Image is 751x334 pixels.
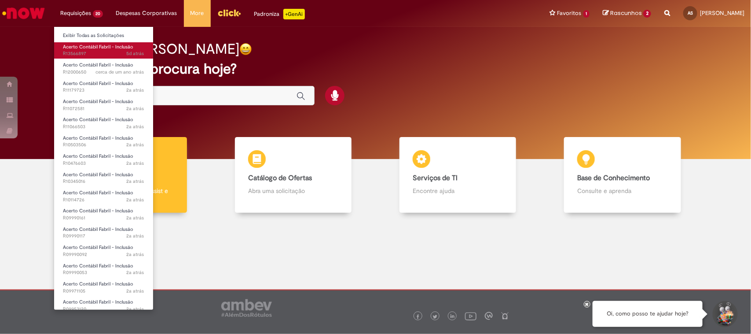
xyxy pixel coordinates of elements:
[127,141,144,148] time: 03/10/2023 09:05:44
[63,80,133,87] span: Acerto Contábil Fabril - Inclusão
[63,105,144,112] span: R11072581
[127,178,144,185] span: 2a atrás
[127,269,144,276] span: 2a atrás
[95,69,144,75] time: 11/09/2024 11:03:30
[540,137,705,213] a: Base de Conhecimento Consulte e aprenda
[127,87,144,93] time: 01/03/2024 12:25:25
[63,288,144,295] span: R09971105
[54,42,153,59] a: Aberto R13566897 : Acerto Contábil Fabril - Inclusão
[54,152,153,168] a: Aberto R10476603 : Acerto Contábil Fabril - Inclusão
[54,279,153,296] a: Aberto R09971105 : Acerto Contábil Fabril - Inclusão
[54,243,153,259] a: Aberto R09990092 : Acerto Contábil Fabril - Inclusão
[127,50,144,57] time: 25/09/2025 14:25:46
[63,226,133,233] span: Acerto Contábil Fabril - Inclusão
[127,215,144,221] time: 01/06/2023 17:49:20
[557,9,582,18] span: Favoritos
[54,134,153,150] a: Aberto R10503506 : Acerto Contábil Fabril - Inclusão
[239,43,252,56] img: happy-face.png
[63,171,133,178] span: Acerto Contábil Fabril - Inclusão
[127,197,144,203] span: 2a atrás
[1,4,46,22] img: ServiceNow
[610,9,642,17] span: Rascunhos
[46,137,211,213] a: Tirar dúvidas Tirar dúvidas com Lupi Assist e Gen Ai
[54,31,153,41] a: Exibir Todas as Solicitações
[63,244,133,251] span: Acerto Contábil Fabril - Inclusão
[63,263,133,269] span: Acerto Contábil Fabril - Inclusão
[71,41,239,57] h2: Bom dia, [PERSON_NAME]
[413,186,503,195] p: Encontre ajuda
[127,251,144,258] span: 2a atrás
[433,315,437,319] img: logo_footer_twitter.png
[413,174,458,182] b: Serviços de TI
[63,44,133,50] span: Acerto Contábil Fabril - Inclusão
[63,208,133,214] span: Acerto Contábil Fabril - Inclusão
[127,123,144,130] time: 06/02/2024 09:14:22
[127,233,144,239] span: 2a atrás
[643,10,651,18] span: 2
[63,87,144,94] span: R11179723
[127,87,144,93] span: 2a atrás
[63,306,144,313] span: R09953120
[63,116,133,123] span: Acerto Contábil Fabril - Inclusão
[63,281,133,287] span: Acerto Contábil Fabril - Inclusão
[127,306,144,312] span: 2a atrás
[63,160,144,167] span: R10476603
[451,314,455,319] img: logo_footer_linkedin.png
[593,301,703,327] div: Oi, como posso te ajudar hoje?
[248,174,312,182] b: Catálogo de Ofertas
[54,60,153,77] a: Aberto R12000650 : Acerto Contábil Fabril - Inclusão
[211,137,375,213] a: Catálogo de Ofertas Abra uma solicitação
[63,189,133,196] span: Acerto Contábil Fabril - Inclusão
[127,215,144,221] span: 2a atrás
[127,269,144,276] time: 01/06/2023 17:25:53
[127,288,144,294] time: 29/05/2023 09:34:25
[127,306,144,312] time: 23/05/2023 17:33:21
[127,251,144,258] time: 01/06/2023 17:33:05
[700,9,744,17] span: [PERSON_NAME]
[63,178,144,185] span: R10345016
[54,225,153,241] a: Aberto R09990117 : Acerto Contábil Fabril - Inclusão
[127,160,144,167] span: 2a atrás
[221,299,272,317] img: logo_footer_ambev_rotulo_gray.png
[583,10,590,18] span: 1
[54,26,154,310] ul: Requisições
[577,174,650,182] b: Base de Conhecimento
[254,9,305,19] div: Padroniza
[127,197,144,203] time: 03/07/2023 09:16:07
[127,178,144,185] time: 25/08/2023 09:41:24
[63,233,144,240] span: R09990117
[93,10,103,18] span: 20
[60,9,91,18] span: Requisições
[127,105,144,112] time: 07/02/2024 09:45:23
[63,141,144,148] span: R10503506
[63,135,133,141] span: Acerto Contábil Fabril - Inclusão
[54,170,153,186] a: Aberto R10345016 : Acerto Contábil Fabril - Inclusão
[116,9,177,18] span: Despesas Corporativas
[54,206,153,223] a: Aberto R09990161 : Acerto Contábil Fabril - Inclusão
[63,69,144,76] span: R12000650
[54,79,153,95] a: Aberto R11179723 : Acerto Contábil Fabril - Inclusão
[63,215,144,222] span: R09990161
[63,269,144,276] span: R09990053
[95,69,144,75] span: cerca de um ano atrás
[127,160,144,167] time: 26/09/2023 09:22:13
[465,310,476,322] img: logo_footer_youtube.png
[577,186,667,195] p: Consulte e aprenda
[711,301,738,327] button: Iniciar Conversa de Suporte
[127,233,144,239] time: 01/06/2023 17:38:49
[63,123,144,130] span: R11066503
[63,197,144,204] span: R10114726
[63,153,133,160] span: Acerto Contábil Fabril - Inclusão
[283,9,305,19] p: +GenAi
[501,312,509,320] img: logo_footer_naosei.png
[63,299,133,305] span: Acerto Contábil Fabril - Inclusão
[71,61,680,77] h2: O que você procura hoje?
[63,50,144,57] span: R13566897
[127,50,144,57] span: 5d atrás
[127,141,144,148] span: 2a atrás
[54,188,153,204] a: Aberto R10114726 : Acerto Contábil Fabril - Inclusão
[54,97,153,113] a: Aberto R11072581 : Acerto Contábil Fabril - Inclusão
[217,6,241,19] img: click_logo_yellow_360x200.png
[376,137,540,213] a: Serviços de TI Encontre ajuda
[485,312,493,320] img: logo_footer_workplace.png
